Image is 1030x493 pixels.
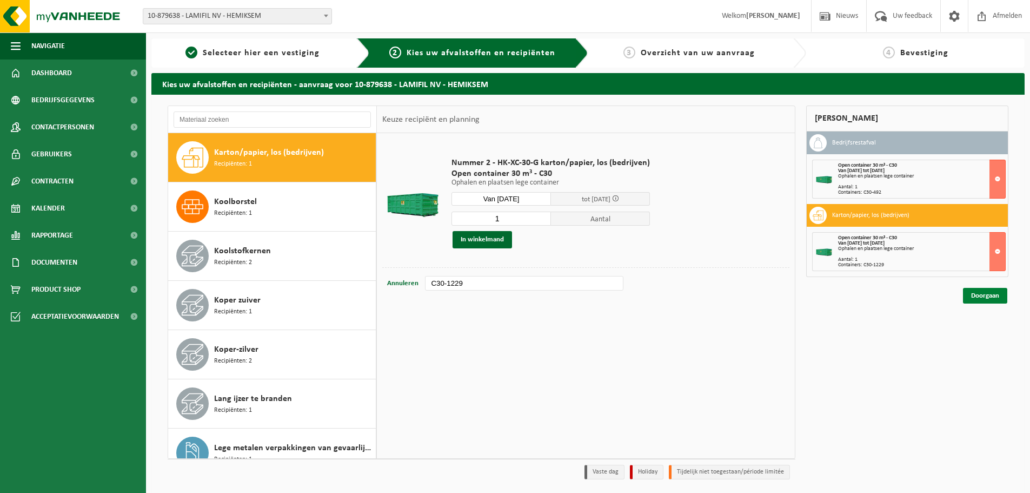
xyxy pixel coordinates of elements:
span: Recipiënten: 1 [214,405,252,416]
div: Aantal: 1 [838,185,1005,190]
button: In winkelmand [453,231,512,248]
span: 10-879638 - LAMIFIL NV - HEMIKSEM [143,9,331,24]
span: Recipiënten: 1 [214,159,252,169]
span: Documenten [31,249,77,276]
button: Koolstofkernen Recipiënten: 2 [168,232,376,281]
span: Annuleren [387,280,418,287]
span: Bevestiging [900,49,948,57]
div: Ophalen en plaatsen lege container [838,246,1005,252]
div: Keuze recipiënt en planning [377,106,485,133]
span: Aantal [551,212,650,226]
span: 10-879638 - LAMIFIL NV - HEMIKSEM [143,8,332,24]
button: Lang ijzer te branden Recipiënten: 1 [168,379,376,429]
span: Koper-zilver [214,343,258,356]
span: Navigatie [31,32,65,60]
span: 2 [389,47,401,58]
span: Koolborstel [214,195,257,208]
span: tot [DATE] [582,196,610,203]
a: Doorgaan [963,288,1007,304]
span: Recipiënten: 2 [214,356,252,366]
strong: Van [DATE] tot [DATE] [838,168,885,174]
span: Kies uw afvalstoffen en recipiënten [407,49,555,57]
span: Open container 30 m³ - C30 [838,235,897,241]
a: 1Selecteer hier een vestiging [157,47,348,60]
span: Overzicht van uw aanvraag [641,49,755,57]
span: Contracten [31,168,74,195]
span: Rapportage [31,222,73,249]
li: Tijdelijk niet toegestaan/période limitée [669,465,790,479]
span: Selecteer hier een vestiging [203,49,320,57]
input: Selecteer datum [451,192,551,206]
span: Bedrijfsgegevens [31,87,95,114]
span: Dashboard [31,60,72,87]
span: 4 [883,47,895,58]
li: Holiday [630,465,663,479]
p: Ophalen en plaatsen lege container [451,179,650,187]
button: Koolborstel Recipiënten: 1 [168,182,376,232]
span: Open container 30 m³ - C30 [451,168,650,179]
div: [PERSON_NAME] [806,106,1008,132]
button: Koper-zilver Recipiënten: 2 [168,330,376,379]
button: Lege metalen verpakkingen van gevaarlijke stoffen Recipiënten: 1 [168,429,376,478]
span: Contactpersonen [31,114,94,141]
span: Open container 30 m³ - C30 [838,162,897,168]
li: Vaste dag [584,465,624,479]
span: Nummer 2 - HK-XC-30-G karton/papier, los (bedrijven) [451,157,650,168]
span: Recipiënten: 1 [214,455,252,465]
input: bv. C10-005 [425,276,623,291]
span: Koolstofkernen [214,245,271,258]
div: Containers: C30-1229 [838,262,1005,268]
span: 3 [623,47,635,58]
span: Lang ijzer te branden [214,392,292,405]
span: Lege metalen verpakkingen van gevaarlijke stoffen [214,442,373,455]
span: Karton/papier, los (bedrijven) [214,146,324,159]
span: Acceptatievoorwaarden [31,303,119,330]
span: Recipiënten: 1 [214,307,252,317]
h3: Bedrijfsrestafval [832,134,876,152]
h3: Karton/papier, los (bedrijven) [832,207,909,224]
span: Recipiënten: 1 [214,208,252,219]
div: Aantal: 1 [838,257,1005,262]
button: Annuleren [386,276,420,291]
span: Product Shop [31,276,81,303]
span: 1 [185,47,197,58]
button: Koper zuiver Recipiënten: 1 [168,281,376,330]
div: Containers: C30-492 [838,190,1005,195]
span: Koper zuiver [214,294,261,307]
span: Gebruikers [31,141,72,168]
input: Materiaal zoeken [174,111,371,128]
h2: Kies uw afvalstoffen en recipiënten - aanvraag voor 10-879638 - LAMIFIL NV - HEMIKSEM [151,73,1025,94]
button: Karton/papier, los (bedrijven) Recipiënten: 1 [168,133,376,182]
strong: [PERSON_NAME] [746,12,800,20]
strong: Van [DATE] tot [DATE] [838,240,885,246]
span: Recipiënten: 2 [214,258,252,268]
span: Kalender [31,195,65,222]
div: Ophalen en plaatsen lege container [838,174,1005,179]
